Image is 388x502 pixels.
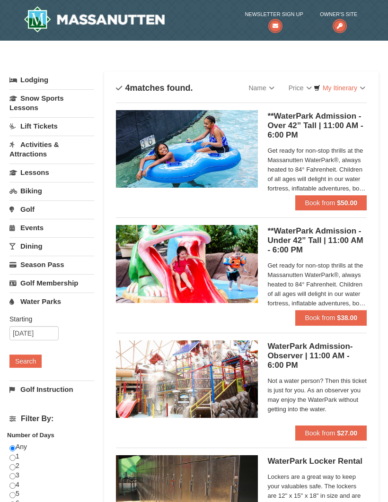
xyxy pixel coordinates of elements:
[267,146,367,193] span: Get ready for non-stop thrills at the Massanutten WaterPark®, always heated to 84° Fahrenheit. Ch...
[245,9,303,19] span: Newsletter Sign Up
[308,81,371,95] a: My Itinerary
[305,199,335,207] span: Book from
[267,226,367,255] h5: **WaterPark Admission - Under 42” Tall | 11:00 AM - 6:00 PM
[9,219,94,236] a: Events
[116,340,258,418] img: 6619917-744-d8335919.jpg
[282,78,319,97] a: Price
[295,425,367,441] button: Book from $27.00
[295,195,367,210] button: Book from $50.00
[9,293,94,310] a: Water Parks
[267,261,367,308] span: Get ready for non-stop thrills at the Massanutten WaterPark®, always heated to 84° Fahrenheit. Ch...
[267,457,367,466] h5: WaterPark Locker Rental
[116,225,258,303] img: 6619917-738-d4d758dd.jpg
[267,112,367,140] h5: **WaterPark Admission - Over 42” Tall | 11:00 AM - 6:00 PM
[267,342,367,370] h5: WaterPark Admission- Observer | 11:00 AM - 6:00 PM
[9,274,94,292] a: Golf Membership
[9,355,42,368] button: Search
[241,78,281,97] a: Name
[9,136,94,163] a: Activities & Attractions
[9,314,87,324] label: Starting
[9,237,94,255] a: Dining
[9,71,94,88] a: Lodging
[337,429,357,437] strong: $27.00
[295,310,367,325] button: Book from $38.00
[9,381,94,398] a: Golf Instruction
[9,256,94,273] a: Season Pass
[9,117,94,135] a: Lift Tickets
[305,429,335,437] span: Book from
[116,110,258,188] img: 6619917-726-5d57f225.jpg
[337,199,357,207] strong: $50.00
[9,89,94,116] a: Snow Sports Lessons
[337,314,357,321] strong: $38.00
[24,6,165,33] a: Massanutten Resort
[24,6,165,33] img: Massanutten Resort Logo
[9,200,94,218] a: Golf
[7,432,54,439] strong: Number of Days
[305,314,335,321] span: Book from
[245,9,303,29] a: Newsletter Sign Up
[9,164,94,181] a: Lessons
[267,376,367,414] span: Not a water person? Then this ticket is just for you. As an observer you may enjoy the WaterPark ...
[320,9,357,19] span: Owner's Site
[9,182,94,199] a: Biking
[9,415,94,423] h4: Filter By:
[320,9,357,29] a: Owner's Site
